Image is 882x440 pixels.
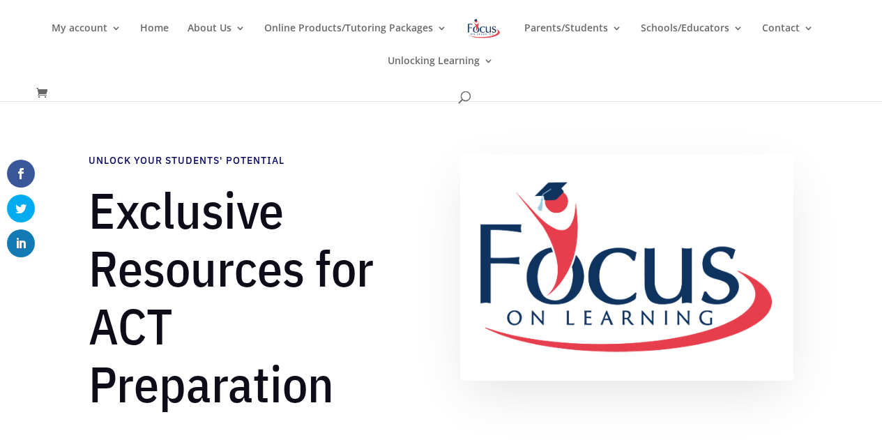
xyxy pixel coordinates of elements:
[89,154,422,175] h4: Unlock Your Students' Potential
[641,23,743,56] a: Schools/Educators
[89,181,422,419] h1: Exclusive Resources for ACT Preparation
[264,23,447,56] a: Online Products/Tutoring Packages
[140,23,169,56] a: Home
[762,23,814,56] a: Contact
[524,23,622,56] a: Parents/Students
[188,23,245,56] a: About Us
[466,16,502,41] img: Focus on Learning
[52,23,121,56] a: My account
[460,154,793,381] img: FullColor_FullLogo_Medium_TBG
[388,56,494,89] a: Unlocking Learning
